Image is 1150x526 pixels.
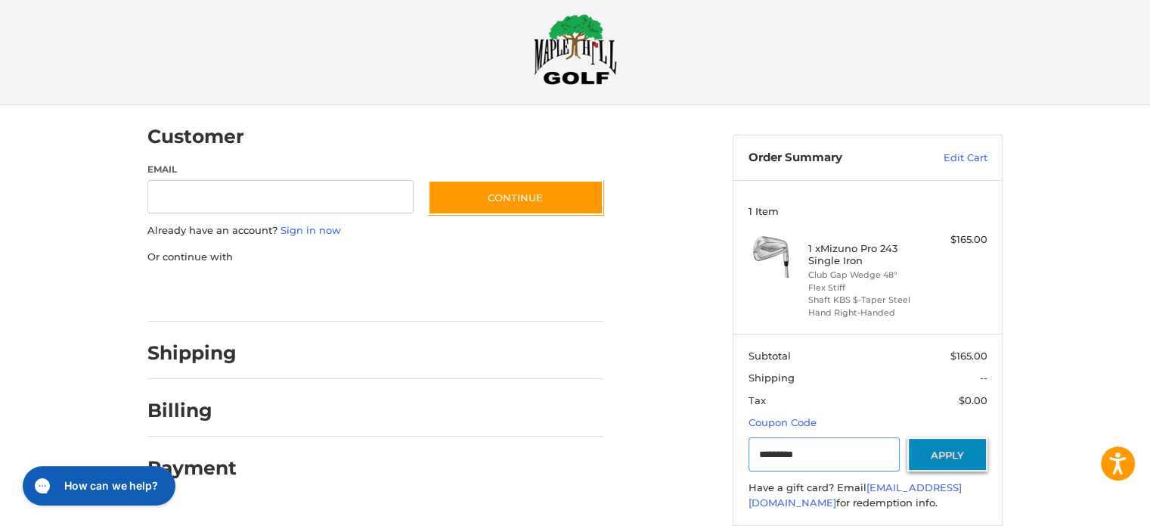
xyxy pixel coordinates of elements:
li: Shaft KBS $-Taper Steel [808,294,924,307]
iframe: Google Customer Reviews [1025,485,1150,526]
div: Have a gift card? Email for redemption info. [749,481,987,510]
a: Sign in now [281,224,341,236]
button: Apply [907,437,987,472]
button: Continue [428,180,603,215]
h3: Order Summary [749,151,911,166]
h2: Customer [147,125,244,148]
li: Flex Stiff [808,282,924,294]
span: Tax [749,394,766,406]
span: Shipping [749,372,795,384]
iframe: Gorgias live chat messenger [15,461,179,511]
h2: Payment [147,456,237,480]
span: -- [980,372,987,384]
a: [EMAIL_ADDRESS][DOMAIN_NAME] [749,481,962,509]
span: Subtotal [749,350,791,362]
iframe: PayPal-paypal [143,279,256,307]
label: Email [147,163,414,176]
p: Already have an account? [147,223,603,238]
a: Edit Cart [911,151,987,166]
h3: 1 Item [749,205,987,217]
iframe: PayPal-venmo [399,279,513,307]
h2: Billing [147,399,236,422]
h4: 1 x Mizuno Pro 243 Single Iron [808,242,924,267]
input: Gift Certificate or Coupon Code [749,437,900,472]
li: Club Gap Wedge 48° [808,269,924,282]
div: $165.00 [928,232,987,247]
p: Or continue with [147,250,603,265]
span: $0.00 [959,394,987,406]
img: Maple Hill Golf [534,14,617,85]
span: $165.00 [950,350,987,362]
a: Coupon Code [749,416,817,428]
h2: Shipping [147,341,237,365]
iframe: PayPal-paylater [271,279,384,307]
li: Hand Right-Handed [808,307,924,319]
